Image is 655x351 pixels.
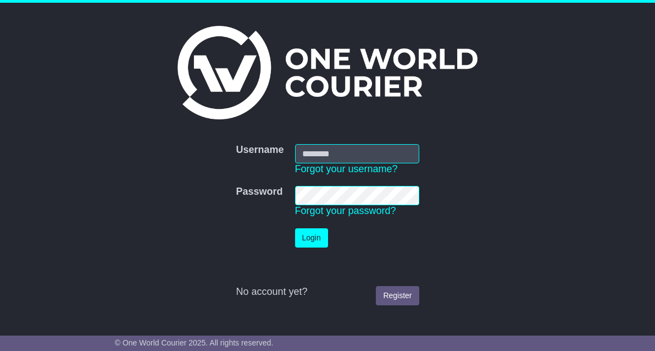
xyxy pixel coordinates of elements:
[295,163,398,174] a: Forgot your username?
[236,186,282,198] label: Password
[115,338,274,347] span: © One World Courier 2025. All rights reserved.
[177,26,478,119] img: One World
[295,205,396,216] a: Forgot your password?
[236,144,284,156] label: Username
[236,286,419,298] div: No account yet?
[376,286,419,305] a: Register
[295,228,328,248] button: Login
